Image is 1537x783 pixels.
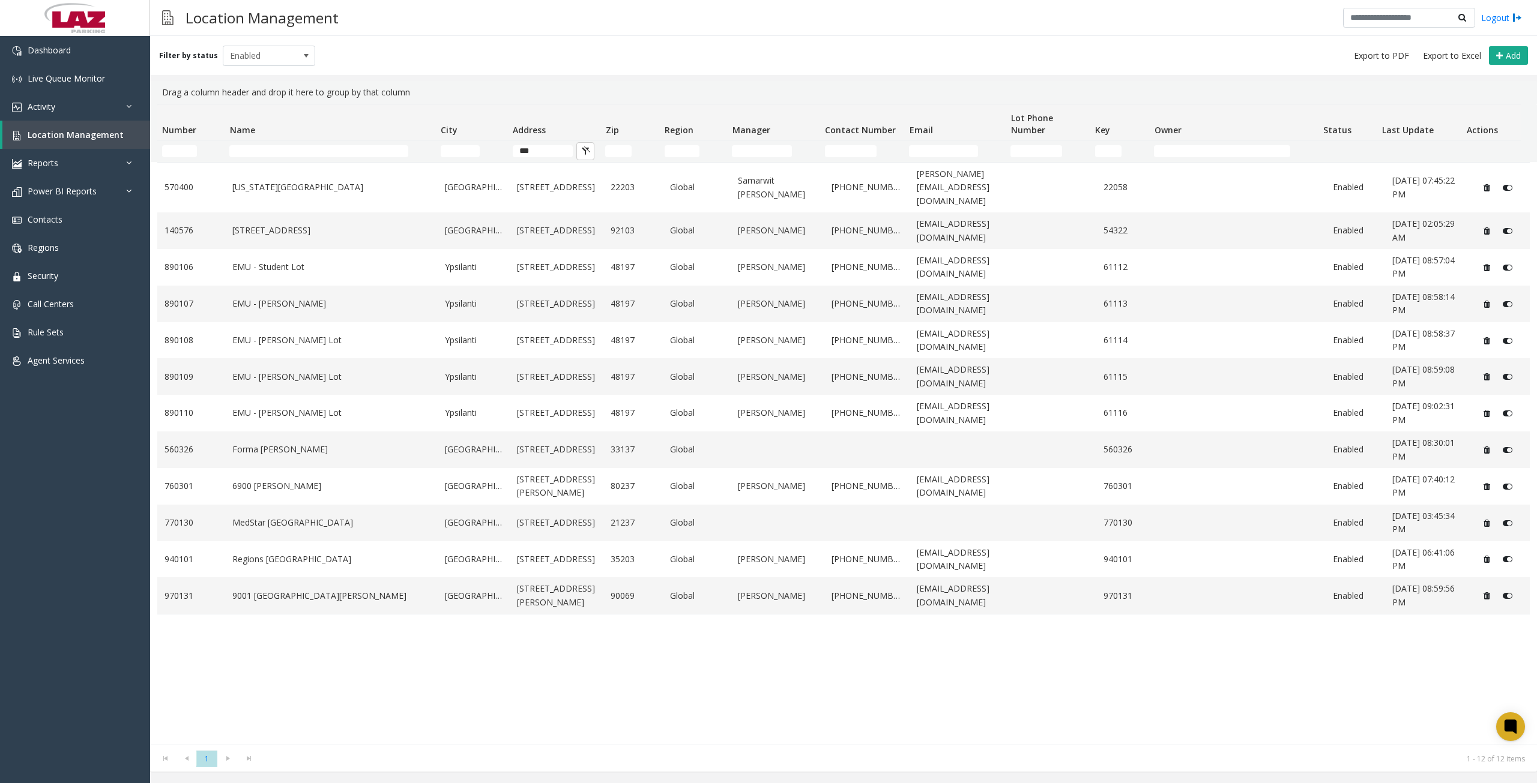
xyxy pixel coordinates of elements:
input: City Filter [441,145,480,157]
a: 48197 [611,370,656,383]
td: Manager Filter [727,140,820,162]
a: Enabled [1333,334,1378,347]
span: [DATE] 08:30:01 PM [1392,437,1455,461]
a: 970131 [1104,589,1149,602]
button: Disable [1497,367,1519,386]
span: Region [665,124,693,136]
a: [GEOGRAPHIC_DATA] [445,553,503,566]
span: [DATE] 07:45:22 PM [1392,175,1455,199]
h3: Location Management [180,3,345,32]
img: 'icon' [12,103,22,112]
a: 770130 [165,516,218,529]
a: [GEOGRAPHIC_DATA] [445,443,503,456]
span: Email [910,124,933,136]
a: [STREET_ADDRESS] [517,224,596,237]
a: [EMAIL_ADDRESS][DOMAIN_NAME] [917,363,1004,390]
a: [DATE] 08:58:14 PM [1392,290,1463,317]
span: [DATE] 02:05:29 AM [1392,218,1455,242]
a: 90069 [611,589,656,602]
a: 92103 [611,224,656,237]
td: Last Update Filter [1377,140,1462,162]
a: [EMAIL_ADDRESS][DOMAIN_NAME] [917,473,1004,500]
a: [PERSON_NAME][EMAIL_ADDRESS][DOMAIN_NAME] [917,167,1004,208]
span: Activity [28,101,55,112]
a: EMU - Student Lot [232,260,430,274]
a: Global [670,260,723,274]
span: Agent Services [28,355,85,366]
button: Delete [1478,586,1497,605]
a: [DATE] 08:30:01 PM [1392,436,1463,463]
a: [PERSON_NAME] [738,297,817,310]
a: [GEOGRAPHIC_DATA] [445,181,503,194]
a: Enabled [1333,589,1378,602]
a: 970131 [165,589,218,602]
span: Page 1 [196,751,217,767]
button: Delete [1478,221,1497,241]
span: Power BI Reports [28,185,97,197]
a: 80237 [611,479,656,493]
span: Reports [28,157,58,169]
input: Key Filter [1095,145,1122,157]
a: Enabled [1333,224,1378,237]
img: 'icon' [12,46,22,56]
td: Number Filter [157,140,225,162]
span: [DATE] 06:41:06 PM [1392,547,1455,571]
kendo-pager-info: 1 - 12 of 12 items [267,754,1525,764]
button: Disable [1497,404,1519,423]
a: 560326 [165,443,218,456]
a: [GEOGRAPHIC_DATA] [445,516,503,529]
span: Rule Sets [28,326,64,338]
a: 48197 [611,406,656,419]
input: Name Filter [229,145,408,157]
a: [PERSON_NAME] [738,553,817,566]
a: 48197 [611,334,656,347]
button: Disable [1497,440,1519,460]
a: [US_STATE][GEOGRAPHIC_DATA] [232,181,430,194]
a: Enabled [1333,479,1378,493]
input: Region Filter [665,145,699,157]
img: pageIcon [162,3,174,32]
a: [GEOGRAPHIC_DATA] [445,224,503,237]
a: 760301 [165,479,218,493]
a: Global [670,443,723,456]
input: Contact Number Filter [825,145,877,157]
span: Live Queue Monitor [28,73,105,84]
button: Disable [1497,586,1519,605]
a: Enabled [1333,553,1378,566]
a: [STREET_ADDRESS] [517,443,596,456]
span: Zip [606,124,619,136]
button: Export to PDF [1349,47,1414,64]
td: Region Filter [660,140,727,162]
a: [DATE] 09:02:31 PM [1392,400,1463,427]
img: 'icon' [12,272,22,281]
td: Status Filter [1318,140,1377,162]
a: [PHONE_NUMBER] [832,334,902,347]
a: Global [670,406,723,419]
a: EMU - [PERSON_NAME] Lot [232,406,430,419]
a: [DATE] 03:45:34 PM [1392,509,1463,536]
label: Filter by status [159,50,218,61]
span: Export to Excel [1423,50,1481,62]
a: Global [670,181,723,194]
span: Enabled [223,46,297,65]
td: City Filter [436,140,508,162]
a: [EMAIL_ADDRESS][DOMAIN_NAME] [917,400,1004,427]
a: Global [670,370,723,383]
span: [DATE] 08:59:08 PM [1392,364,1455,388]
img: logout [1512,11,1522,24]
span: Security [28,270,58,281]
a: 890106 [165,260,218,274]
input: Zip Filter [605,145,632,157]
a: 54322 [1104,224,1149,237]
a: [PHONE_NUMBER] [832,553,902,566]
a: Global [670,297,723,310]
a: 6900 [PERSON_NAME] [232,479,430,493]
span: Owner [1155,124,1182,136]
button: Disable [1497,178,1519,197]
a: Global [670,589,723,602]
button: Delete [1478,404,1497,423]
a: [EMAIL_ADDRESS][DOMAIN_NAME] [917,290,1004,317]
a: 770130 [1104,516,1149,529]
span: [DATE] 08:58:37 PM [1392,328,1455,352]
button: Delete [1478,367,1497,386]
